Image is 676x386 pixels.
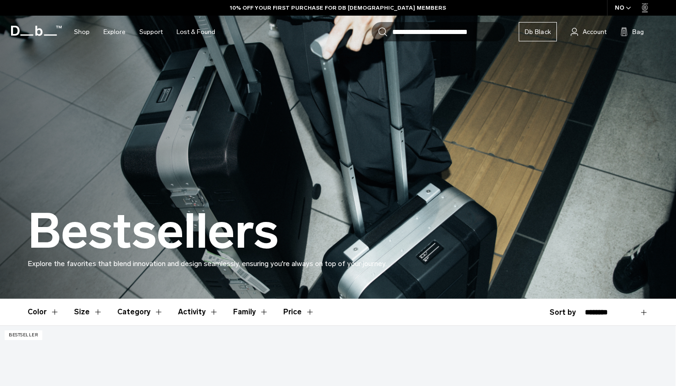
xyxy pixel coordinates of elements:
a: Lost & Found [177,16,215,48]
span: Explore the favorites that blend innovation and design seamlessly, ensuring you're always on top ... [28,259,387,268]
a: Db Black [519,22,557,41]
a: 10% OFF YOUR FIRST PURCHASE FOR DB [DEMOGRAPHIC_DATA] MEMBERS [230,4,446,12]
button: Toggle Filter [28,299,59,325]
button: Toggle Filter [117,299,163,325]
button: Toggle Filter [74,299,103,325]
nav: Main Navigation [67,16,222,48]
a: Shop [74,16,90,48]
span: Bag [632,27,644,37]
a: Explore [103,16,126,48]
h1: Bestsellers [28,205,279,258]
a: Support [139,16,163,48]
button: Toggle Filter [178,299,218,325]
button: Toggle Price [283,299,315,325]
button: Bag [620,26,644,37]
button: Toggle Filter [233,299,269,325]
a: Account [571,26,607,37]
span: Account [583,27,607,37]
p: Bestseller [5,330,42,340]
